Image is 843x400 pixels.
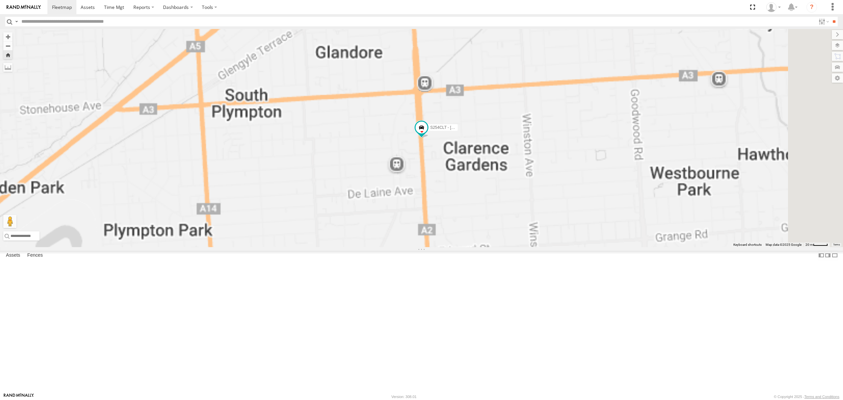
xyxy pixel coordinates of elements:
[733,243,762,247] button: Keyboard shortcuts
[3,50,13,59] button: Zoom Home
[14,17,19,26] label: Search Query
[804,395,839,399] a: Terms and Conditions
[832,73,843,83] label: Map Settings
[392,395,417,399] div: Version: 308.01
[24,251,46,260] label: Fences
[825,251,831,260] label: Dock Summary Table to the Right
[766,243,802,246] span: Map data ©2025 Google
[3,63,13,72] label: Measure
[833,243,840,246] a: Terms (opens in new tab)
[3,41,13,50] button: Zoom out
[831,251,838,260] label: Hide Summary Table
[805,243,813,246] span: 20 m
[3,251,23,260] label: Assets
[816,17,830,26] label: Search Filter Options
[764,2,783,12] div: Peter Lu
[818,251,825,260] label: Dock Summary Table to the Left
[7,5,41,10] img: rand-logo.svg
[803,243,830,247] button: Map Scale: 20 m per 41 pixels
[430,125,482,130] span: S254CLT - [PERSON_NAME]
[3,215,16,228] button: Drag Pegman onto the map to open Street View
[806,2,817,13] i: ?
[774,395,839,399] div: © Copyright 2025 -
[3,32,13,41] button: Zoom in
[4,393,34,400] a: Visit our Website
